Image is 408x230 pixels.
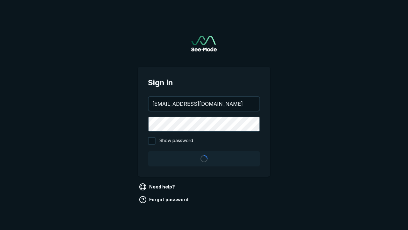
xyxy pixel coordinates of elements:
a: Forgot password [138,195,191,205]
input: your@email.com [149,97,259,111]
span: Sign in [148,77,260,88]
img: See-Mode Logo [191,36,217,51]
a: Go to sign in [191,36,217,51]
a: Need help? [138,182,178,192]
span: Show password [159,137,193,145]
